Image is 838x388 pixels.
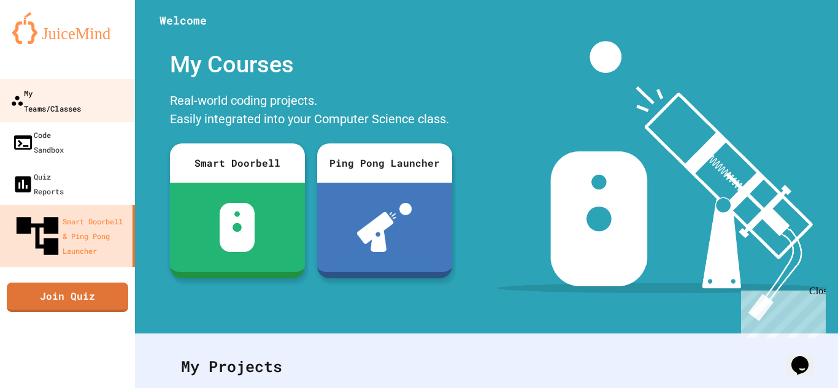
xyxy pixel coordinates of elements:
img: sdb-white.svg [220,203,255,252]
iframe: chat widget [736,286,826,338]
div: My Teams/Classes [10,85,81,115]
div: Chat with us now!Close [5,5,85,78]
img: ppl-with-ball.png [357,203,412,252]
iframe: chat widget [786,339,826,376]
div: Smart Doorbell & Ping Pong Launcher [12,211,128,261]
div: Ping Pong Launcher [317,143,452,183]
img: logo-orange.svg [12,12,123,44]
a: Join Quiz [7,283,128,312]
img: banner-image-my-projects.png [498,41,826,321]
div: Smart Doorbell [170,143,305,183]
div: Real-world coding projects. Easily integrated into your Computer Science class. [164,88,458,134]
div: Code Sandbox [12,127,64,157]
div: My Courses [164,41,458,88]
div: Quiz Reports [12,169,64,199]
